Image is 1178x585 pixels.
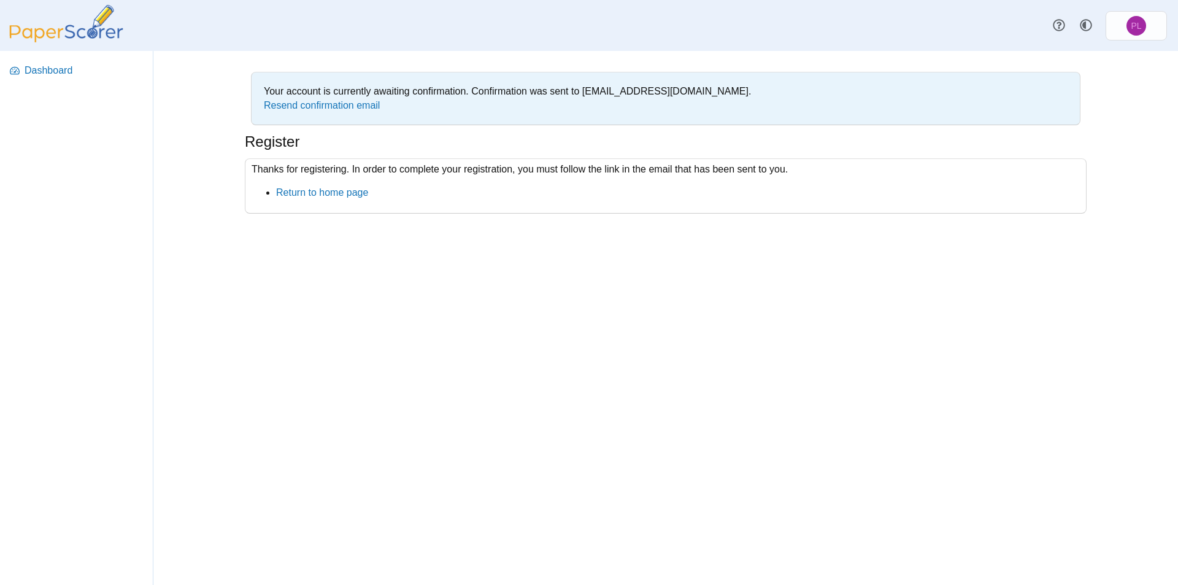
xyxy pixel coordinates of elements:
a: Peggy Lam [1106,11,1167,41]
span: Dashboard [25,64,144,77]
a: PaperScorer [5,34,128,44]
a: Return to home page [276,187,368,198]
a: Dashboard [5,56,149,85]
img: PaperScorer [5,5,128,42]
div: Your account is currently awaiting confirmation. Confirmation was sent to [EMAIL_ADDRESS][DOMAIN_... [258,79,1074,118]
h1: Register [245,131,299,152]
a: Resend confirmation email [264,100,380,110]
span: Peggy Lam [1126,16,1146,36]
span: Peggy Lam [1131,21,1141,30]
div: Thanks for registering. In order to complete your registration, you must follow the link in the e... [245,158,1087,214]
